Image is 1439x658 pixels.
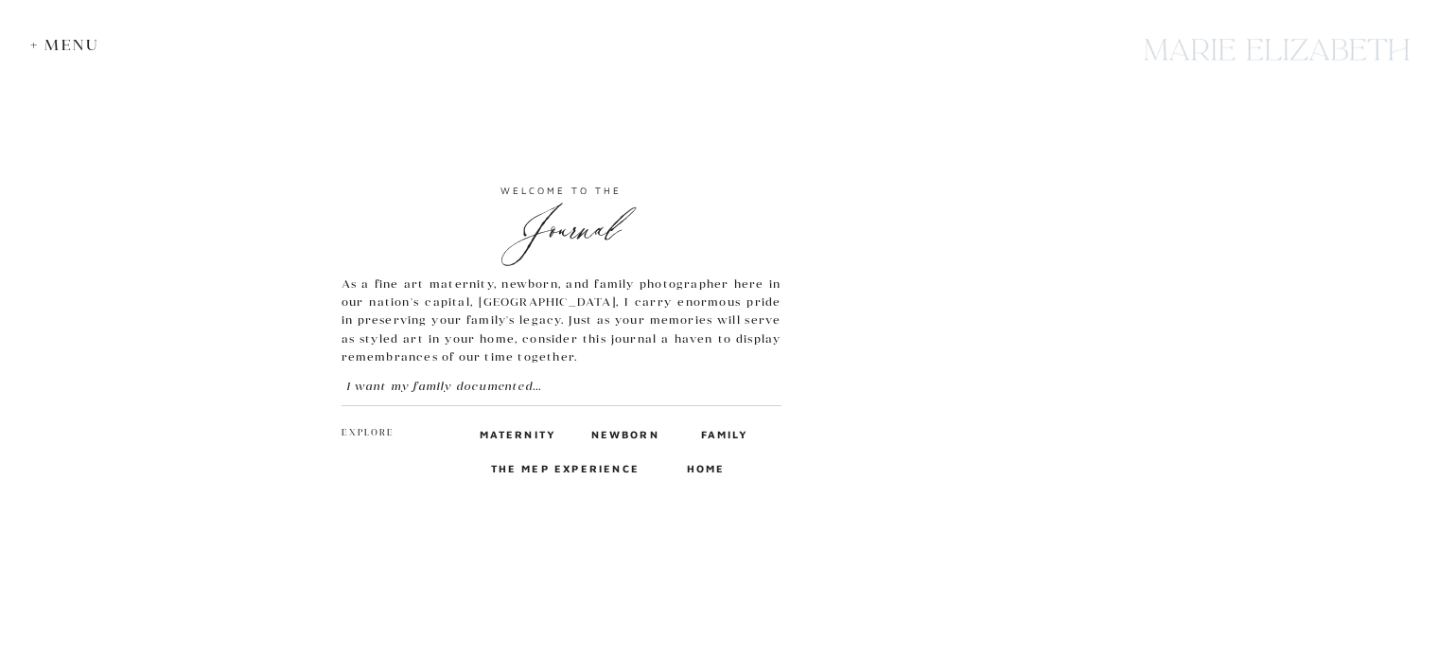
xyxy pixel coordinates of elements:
[342,275,781,366] p: As a fine art maternity, newborn, and family photographer here in our nation's capital, [GEOGRAPH...
[491,459,644,476] a: The MEP Experience
[342,425,395,442] h2: explore
[346,377,584,395] a: I want my family documented...
[30,36,109,54] div: + Menu
[342,182,781,199] h3: welcome to the
[591,425,655,442] a: Newborn
[701,425,746,442] a: Family
[687,459,722,476] a: home
[342,203,781,236] h2: Journal
[480,425,545,442] a: maternity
